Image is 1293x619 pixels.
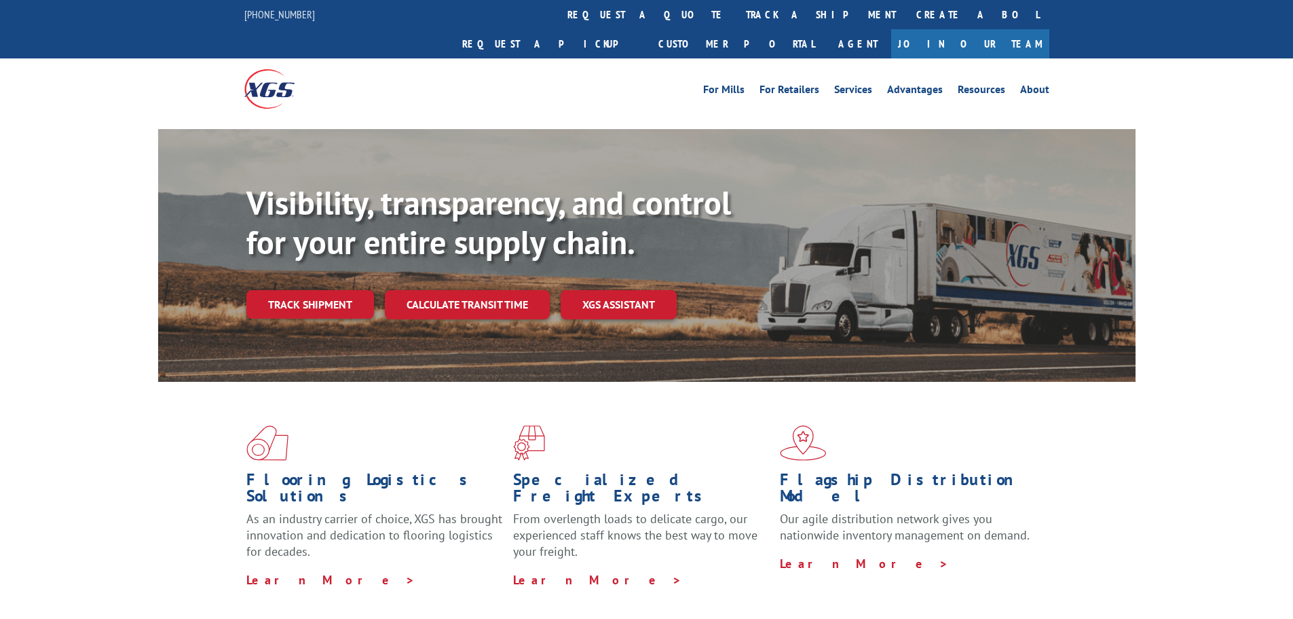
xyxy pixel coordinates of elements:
a: Services [834,84,872,99]
a: Learn More > [246,572,415,588]
a: Resources [958,84,1005,99]
span: Our agile distribution network gives you nationwide inventory management on demand. [780,511,1030,543]
a: Customer Portal [648,29,825,58]
p: From overlength loads to delicate cargo, our experienced staff knows the best way to move your fr... [513,511,770,571]
a: Track shipment [246,290,374,319]
a: Learn More > [780,556,949,571]
img: xgs-icon-focused-on-flooring-red [513,425,545,461]
b: Visibility, transparency, and control for your entire supply chain. [246,181,731,263]
a: About [1020,84,1049,99]
h1: Flooring Logistics Solutions [246,472,503,511]
a: Agent [825,29,891,58]
span: As an industry carrier of choice, XGS has brought innovation and dedication to flooring logistics... [246,511,502,559]
a: Advantages [887,84,943,99]
a: Join Our Team [891,29,1049,58]
h1: Flagship Distribution Model [780,472,1036,511]
a: For Retailers [760,84,819,99]
a: [PHONE_NUMBER] [244,7,315,21]
a: For Mills [703,84,745,99]
h1: Specialized Freight Experts [513,472,770,511]
img: xgs-icon-total-supply-chain-intelligence-red [246,425,288,461]
a: XGS ASSISTANT [561,290,677,319]
img: xgs-icon-flagship-distribution-model-red [780,425,827,461]
a: Learn More > [513,572,682,588]
a: Calculate transit time [385,290,550,319]
a: Request a pickup [452,29,648,58]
